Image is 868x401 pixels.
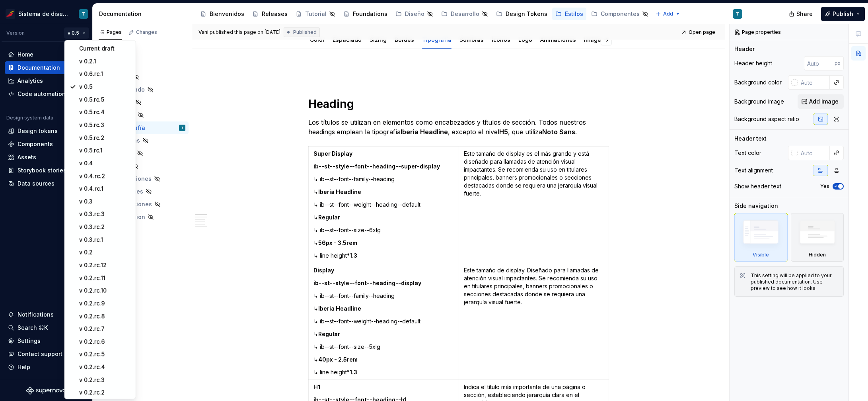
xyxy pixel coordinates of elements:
div: v 0.5.rc.3 [79,121,131,129]
div: v 0.5.rc.1 [79,147,131,155]
div: v 0.2.rc.6 [79,338,131,346]
div: v 0.2.rc.11 [79,274,131,282]
div: Current draft [79,45,131,53]
div: v 0.5 [79,83,131,91]
div: v 0.2 [79,248,131,256]
div: v 0.2.rc.3 [79,376,131,384]
div: v 0.2.rc.8 [79,312,131,320]
div: v 0.3.rc.1 [79,236,131,244]
div: v 0.2.rc.5 [79,350,131,358]
div: v 0.4.rc.1 [79,185,131,193]
div: v 0.5.rc.2 [79,134,131,142]
div: v 0.2.rc.10 [79,287,131,295]
div: v 0.5.rc.5 [79,96,131,104]
div: v 0.5.rc.4 [79,108,131,116]
div: v 0.3 [79,198,131,205]
div: v 0.2.rc.2 [79,389,131,397]
div: v 0.4.rc.2 [79,172,131,180]
div: v 0.2.rc.9 [79,299,131,307]
div: v 0.2.1 [79,57,131,65]
div: v 0.3.rc.2 [79,223,131,231]
div: v 0.2.rc.4 [79,363,131,371]
div: v 0.4 [79,159,131,167]
div: v 0.2.rc.7 [79,325,131,333]
div: v 0.3.rc.3 [79,210,131,218]
div: v 0.6.rc.1 [79,70,131,78]
div: v 0.2.rc.12 [79,261,131,269]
